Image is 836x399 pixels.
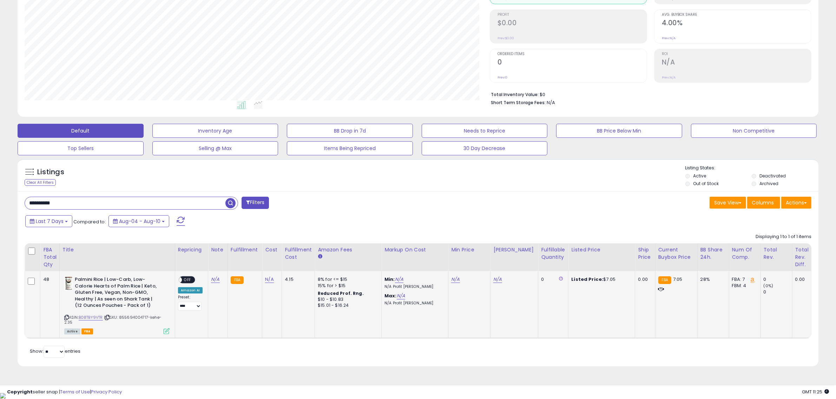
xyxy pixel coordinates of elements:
b: Listed Price: [571,276,603,283]
button: Needs to Reprice [422,124,548,138]
p: N/A Profit [PERSON_NAME] [384,301,443,306]
span: ROI [662,52,811,56]
span: Ordered Items [498,52,647,56]
span: Aug-04 - Aug-10 [119,218,160,225]
div: FBM: 4 [732,283,755,289]
div: Num of Comp. [732,246,758,261]
a: N/A [493,276,502,283]
div: Total Rev. Diff. [795,246,809,268]
h2: 4.00% [662,19,811,28]
b: Reduced Prof. Rng. [318,290,364,296]
span: Avg. Buybox Share [662,13,811,17]
a: N/A [265,276,274,283]
span: FBA [81,329,93,334]
div: 4.15 [285,276,309,283]
strong: Copyright [7,388,33,395]
div: 28% [700,276,724,283]
div: 0.00 [795,276,806,283]
b: Min: [384,276,395,283]
a: N/A [211,276,219,283]
p: N/A Profit [PERSON_NAME] [384,284,443,289]
p: Listing States: [685,165,818,171]
span: | SKU: 855694004717-kehe-2.35 [64,315,162,325]
div: $7.05 [571,276,630,283]
th: The percentage added to the cost of goods (COGS) that forms the calculator for Min & Max prices. [382,243,448,271]
button: Top Sellers [18,141,144,155]
h2: 0 [498,58,647,68]
a: N/A [397,292,405,299]
b: Total Inventory Value: [491,92,539,97]
button: Filters [242,197,269,209]
div: Preset: [178,295,203,311]
div: Fulfillment Cost [285,246,312,261]
div: FBA: 7 [732,276,755,283]
label: Out of Stock [693,181,719,187]
small: Prev: N/A [662,75,676,80]
div: 8% for <= $15 [318,276,376,283]
h2: N/A [662,58,811,68]
div: Markup on Cost [384,246,445,253]
div: $10 - $10.83 [318,297,376,303]
button: Save View [710,197,746,209]
div: Fulfillable Quantity [541,246,565,261]
button: Actions [781,197,811,209]
a: Privacy Policy [91,388,122,395]
label: Active [693,173,706,179]
small: (0%) [764,283,774,289]
div: Amazon Fees [318,246,378,253]
span: N/A [547,99,555,106]
button: Inventory Age [152,124,278,138]
button: 30 Day Decrease [422,141,548,155]
small: Prev: N/A [662,36,676,40]
li: $0 [491,90,806,98]
div: 0 [764,289,792,295]
div: Note [211,246,225,253]
button: Columns [747,197,780,209]
button: BB Drop in 7d [287,124,413,138]
button: BB Price Below Min [556,124,682,138]
span: All listings currently available for purchase on Amazon [64,329,80,334]
div: ASIN: [64,276,170,333]
div: Displaying 1 to 1 of 1 items [756,234,811,240]
button: Aug-04 - Aug-10 [108,215,169,227]
a: Terms of Use [60,388,90,395]
button: Selling @ Max [152,141,278,155]
button: Non Competitive [691,124,817,138]
a: B08TBY9VTR [79,315,103,320]
label: Archived [759,181,778,187]
span: Columns [752,199,774,206]
h2: $0.00 [498,19,647,28]
div: Min Price [451,246,487,253]
button: Last 7 Days [25,215,72,227]
b: Short Term Storage Fees: [491,100,546,106]
span: Show: entries [30,348,80,354]
small: FBA [658,276,671,284]
div: 48 [43,276,54,283]
div: Clear All Filters [25,179,56,186]
div: Current Buybox Price [658,246,695,261]
img: 41DNUSOybNL._SL40_.jpg [64,276,73,290]
div: 0 [541,276,563,283]
div: Fulfillment [231,246,259,253]
button: Default [18,124,144,138]
h5: Listings [37,167,64,177]
span: 7.05 [673,276,683,283]
div: Amazon AI [178,287,203,293]
div: Total Rev. [764,246,789,261]
div: 0.00 [638,276,650,283]
a: N/A [395,276,403,283]
div: Cost [265,246,279,253]
small: Prev: 0 [498,75,507,80]
span: 2025-08-18 11:25 GMT [802,388,829,395]
div: $15.01 - $16.24 [318,303,376,309]
b: Palmini Rice | Low-Carb, Low-Calorie Hearts of Palm Rice | Keto, Gluten Free, Vegan, Non-GMO, Hea... [75,276,160,311]
small: Amazon Fees. [318,253,322,260]
div: Title [62,246,172,253]
div: FBA Total Qty [43,246,57,268]
div: Listed Price [571,246,632,253]
div: [PERSON_NAME] [493,246,535,253]
label: Deactivated [759,173,786,179]
small: Prev: $0.00 [498,36,514,40]
div: Ship Price [638,246,652,261]
div: 0 [764,276,792,283]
